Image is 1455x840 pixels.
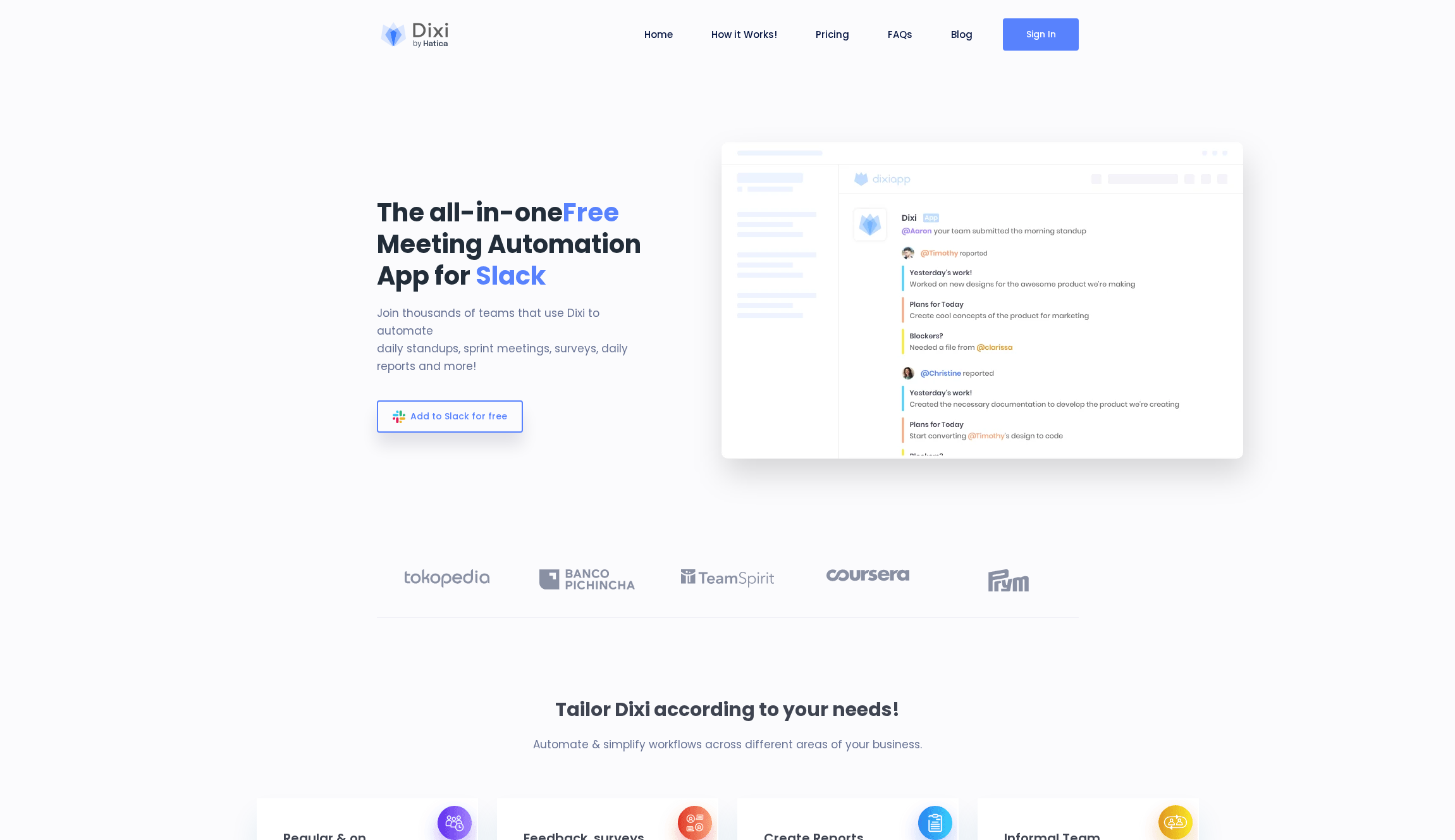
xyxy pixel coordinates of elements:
[639,27,678,42] a: Home
[883,27,918,42] a: FAQs
[257,735,1199,754] p: Automate & simplify workflows across different areas of your business.
[377,304,658,375] p: Join thousands of teams that use Dixi to automate daily standups, sprint meetings, surveys, daily...
[677,111,1294,522] img: landing-banner
[257,694,1199,726] h2: Tailor Dixi according to your needs!
[410,410,507,423] span: Add to Slack for free
[476,258,546,293] span: Slack
[563,195,619,230] span: Free
[946,27,978,42] a: Blog
[377,197,658,292] h1: The all-in-one Meeting Automation App for
[393,411,405,423] img: slack_icon_color.svg
[811,27,854,42] a: Pricing
[1003,18,1079,51] a: Sign In
[377,400,523,433] a: Add to Slack for free
[706,27,782,42] a: How it Works!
